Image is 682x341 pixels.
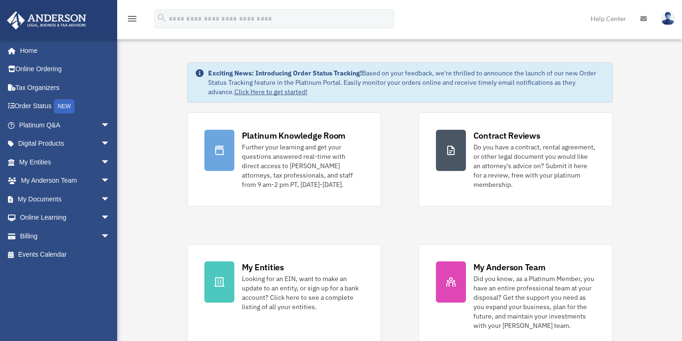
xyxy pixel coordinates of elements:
span: arrow_drop_down [101,134,120,154]
i: search [157,13,167,23]
a: Online Ordering [7,60,124,79]
i: menu [127,13,138,24]
a: Click Here to get started! [234,88,307,96]
a: Platinum Knowledge Room Further your learning and get your questions answered real-time with dire... [187,112,381,207]
a: Digital Productsarrow_drop_down [7,134,124,153]
span: arrow_drop_down [101,190,120,209]
img: User Pic [661,12,675,25]
img: Anderson Advisors Platinum Portal [4,11,89,30]
a: My Entitiesarrow_drop_down [7,153,124,171]
span: arrow_drop_down [101,153,120,172]
div: Based on your feedback, we're thrilled to announce the launch of our new Order Status Tracking fe... [208,68,605,96]
a: My Anderson Teamarrow_drop_down [7,171,124,190]
a: menu [127,16,138,24]
a: Home [7,41,120,60]
span: arrow_drop_down [101,227,120,246]
div: My Anderson Team [473,261,546,273]
a: Platinum Q&Aarrow_drop_down [7,116,124,134]
div: NEW [54,99,75,113]
div: Further your learning and get your questions answered real-time with direct access to [PERSON_NAM... [242,142,364,189]
div: Contract Reviews [473,130,540,141]
span: arrow_drop_down [101,208,120,228]
strong: Exciting News: Introducing Order Status Tracking! [208,69,362,77]
div: Platinum Knowledge Room [242,130,346,141]
a: Events Calendar [7,245,124,264]
div: Did you know, as a Platinum Member, you have an entire professional team at your disposal? Get th... [473,274,595,330]
a: Billingarrow_drop_down [7,227,124,245]
a: Online Learningarrow_drop_down [7,208,124,227]
div: My Entities [242,261,284,273]
a: My Documentsarrow_drop_down [7,190,124,208]
div: Looking for an EIN, want to make an update to an entity, or sign up for a bank account? Click her... [242,274,364,311]
a: Tax Organizers [7,78,124,97]
a: Contract Reviews Do you have a contract, rental agreement, or other legal document you would like... [419,112,613,207]
div: Do you have a contract, rental agreement, or other legal document you would like an attorney's ad... [473,142,595,189]
a: Order StatusNEW [7,97,124,116]
span: arrow_drop_down [101,171,120,191]
span: arrow_drop_down [101,116,120,135]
